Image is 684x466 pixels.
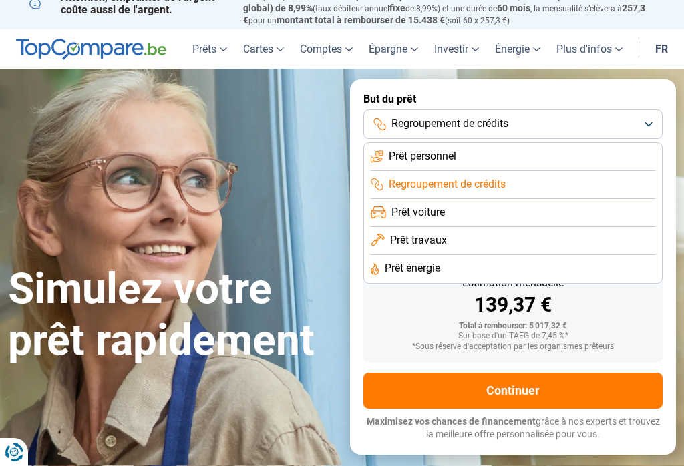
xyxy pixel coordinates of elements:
[184,29,235,69] a: Prêts
[391,205,445,220] span: Prêt voiture
[367,416,536,427] span: Maximisez vos chances de financement
[277,15,445,25] span: montant total à rembourser de 15.438 €
[487,29,548,69] a: Énergie
[497,3,530,13] span: 60 mois
[363,93,663,105] label: But du prêt
[16,39,166,60] img: TopCompare
[363,109,663,139] button: Regroupement de crédits
[389,3,405,13] span: fixe
[361,29,426,69] a: Épargne
[8,264,334,367] h1: Simulez votre prêt rapidement
[363,415,663,441] p: grâce à nos experts et trouvez la meilleure offre personnalisée pour vous.
[390,233,447,248] span: Prêt travaux
[374,278,652,288] div: Estimation mensuelle
[292,29,361,69] a: Comptes
[235,29,292,69] a: Cartes
[389,177,506,192] span: Regroupement de crédits
[374,322,652,331] div: Total à rembourser: 5 017,32 €
[389,149,456,164] span: Prêt personnel
[426,29,487,69] a: Investir
[374,295,652,315] div: 139,37 €
[548,29,631,69] a: Plus d'infos
[363,373,663,409] button: Continuer
[647,29,676,69] a: fr
[374,342,652,352] div: *Sous réserve d'acceptation par les organismes prêteurs
[243,3,645,25] span: 257,3 €
[374,332,652,341] div: Sur base d'un TAEG de 7,45 %*
[385,261,440,276] span: Prêt énergie
[391,116,508,131] span: Regroupement de crédits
